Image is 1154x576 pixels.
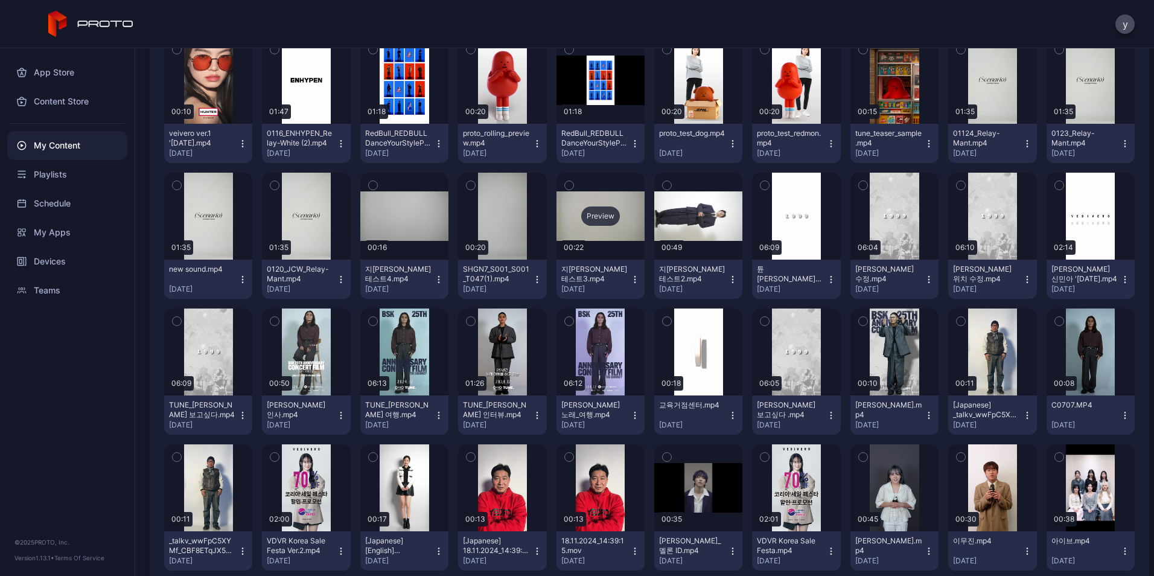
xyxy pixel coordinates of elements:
button: 0116_ENHYPEN_Relay-White (2).mp4[DATE] [262,124,350,163]
button: TUNE_[PERSON_NAME] 여행.mp4[DATE] [360,395,448,435]
div: [DATE] [561,149,630,158]
div: proto_test_dog.mp4 [659,129,725,138]
button: 지[PERSON_NAME] 테스트2.mp4[DATE] [654,260,742,299]
button: 18.11.2024_14:39:15.mov[DATE] [556,531,645,571]
a: Content Store [7,87,127,116]
div: [DATE] [855,149,924,158]
div: 0116_ENHYPEN_Relay-White (2).mp4 [267,129,333,148]
div: [DATE] [953,149,1022,158]
div: tune_teaser_sample.mp4 [855,129,922,148]
div: [DATE] [1051,149,1120,158]
div: [DATE] [365,284,434,294]
button: [PERSON_NAME] 수정.mp4[DATE] [850,260,939,299]
button: new sound.mp4[DATE] [164,260,252,299]
button: veivero ver.1 '[DATE].mp4[DATE] [164,124,252,163]
div: [DATE] [659,556,728,566]
button: TUNE_[PERSON_NAME] 인터뷰.mp4[DATE] [458,395,546,435]
div: [DATE] [561,420,630,430]
button: tune_teaser_sample.mp4[DATE] [850,124,939,163]
button: [PERSON_NAME]_멜론 ID.mp4[DATE] [654,531,742,571]
div: 지창욱 테스트3.mp4 [561,264,628,284]
div: [DATE] [169,149,238,158]
div: proto_rolling_preview.mp4 [463,129,529,148]
button: TUNE_[PERSON_NAME] 보고싶다.mp4[DATE] [164,395,252,435]
button: RedBull_REDBULLDanceYourStylePart3_1080p.mp4[DATE] [556,124,645,163]
div: [DATE] [855,556,924,566]
div: [DATE] [463,420,532,430]
div: [Japanese] 18.11.2024_14:39:15.mov [463,536,529,555]
div: [DATE] [169,420,238,430]
div: [DATE] [757,149,826,158]
div: 김범수 위치 수정.mp4 [953,264,1019,284]
div: [DATE] [659,420,728,430]
button: proto_test_dog.mp4[DATE] [654,124,742,163]
button: [Japanese] [English] [PERSON_NAME].mp4[DATE] [360,531,448,571]
div: [DATE] [757,556,826,566]
button: 이무진.mp4[DATE] [948,531,1036,571]
div: TUNE_김범수 인터뷰.mp4 [463,400,529,420]
div: C0707.MP4 [1051,400,1118,410]
div: new sound.mp4 [169,264,235,274]
div: 윤하.mp4 [855,536,922,555]
div: _talkv_wwFpC5XYMf_CBF8ETqJX5OUwTjLEFXsvk_talkv_high.mp4 [169,536,235,555]
a: My Apps [7,218,127,247]
div: 18.11.2024_14:39:15.mov [561,536,628,555]
a: My Content [7,131,127,160]
button: 교육거점센터.mp4[DATE] [654,395,742,435]
div: [DATE] [267,556,336,566]
div: [Japanese] _talkv_wwFpC5XYMf_CBF8ETqJX5OUwTjLEFXsvk_talkv_high.mp4 [953,400,1019,420]
div: [DATE] [757,420,826,430]
button: proto_test_redmon.mp4[DATE] [752,124,840,163]
a: Devices [7,247,127,276]
button: [Japanese] _talkv_wwFpC5XYMf_CBF8ETqJX5OUwTjLEFXsvk_talkv_high.mp4[DATE] [948,395,1036,435]
div: © 2025 PROTO, Inc. [14,537,120,547]
div: [DATE] [659,284,728,294]
div: 김범수 노래_여행.mp4 [561,400,628,420]
div: 김범수 수정.mp4 [855,264,922,284]
div: [DATE] [267,149,336,158]
div: [DATE] [365,556,434,566]
div: VDVR Korea Sale Festa.mp4 [757,536,823,555]
div: 김범수 예시.mp4 [855,400,922,420]
div: VDVR Korea Sale Festa Ver.2.mp4 [267,536,333,555]
button: 01124_Relay-Mant.mp4[DATE] [948,124,1036,163]
div: [DATE] [463,284,532,294]
div: 김범수 보고싶다 .mp4 [757,400,823,420]
div: [DATE] [953,284,1022,294]
button: 아이브.mp4[DATE] [1047,531,1135,571]
div: [DATE] [169,556,238,566]
div: [DATE] [1051,420,1120,430]
div: 이무진.mp4 [953,536,1019,546]
button: [PERSON_NAME].mp4[DATE] [850,395,939,435]
div: [DATE] [1051,284,1120,294]
a: App Store [7,58,127,87]
a: Teams [7,276,127,305]
div: veivero ver.1 '25.2.12.mp4 [169,129,235,148]
div: [DATE] [267,284,336,294]
div: 지창욱 테스트2.mp4 [659,264,725,284]
button: proto_rolling_preview.mp4[DATE] [458,124,546,163]
button: [PERSON_NAME] 위치 수정.mp4[DATE] [948,260,1036,299]
button: [PERSON_NAME] 보고싶다 .mp4[DATE] [752,395,840,435]
div: Playlists [7,160,127,189]
a: Terms Of Service [54,554,104,562]
div: TUNE_김범수 보고싶다.mp4 [169,400,235,420]
div: [DATE] [659,149,728,158]
div: TUNE_김범수 여행.mp4 [365,400,432,420]
div: 01124_Relay-Mant.mp4 [953,129,1019,148]
div: 이승윤_멜론 ID.mp4 [659,536,725,555]
button: VDVR Korea Sale Festa Ver.2.mp4[DATE] [262,531,350,571]
div: [DATE] [953,420,1022,430]
button: 지[PERSON_NAME] 테스트3.mp4[DATE] [556,260,645,299]
button: SHGN7_S001_S001_T047(1).mp4[DATE] [458,260,546,299]
button: C0707.MP4[DATE] [1047,395,1135,435]
button: _talkv_wwFpC5XYMf_CBF8ETqJX5OUwTjLEFXsvk_talkv_high.mp4[DATE] [164,531,252,571]
a: Schedule [7,189,127,218]
button: y [1115,14,1135,34]
div: [DATE] [267,420,336,430]
div: [DATE] [463,149,532,158]
span: Version 1.13.1 • [14,554,54,562]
